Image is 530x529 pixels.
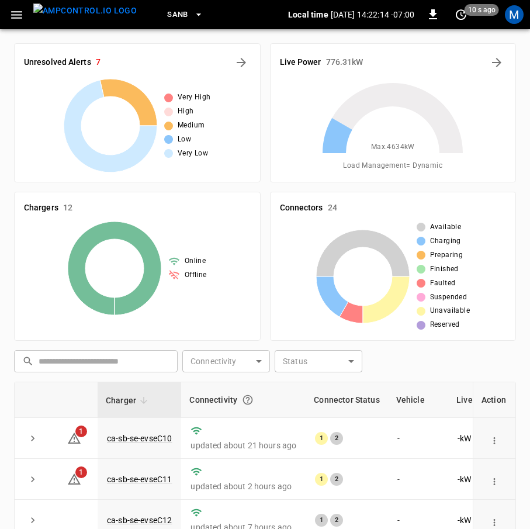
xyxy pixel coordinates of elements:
[452,5,470,24] button: set refresh interval
[178,148,208,160] span: Very Low
[24,202,58,215] h6: Chargers
[458,433,525,444] div: / 360 kW
[280,202,323,215] h6: Connectors
[107,516,172,525] a: ca-sb-se-evseC12
[190,440,296,451] p: updated about 21 hours ago
[24,511,41,529] button: expand row
[430,250,463,261] span: Preparing
[185,269,207,281] span: Offline
[167,8,188,22] span: SanB
[330,432,343,445] div: 2
[458,514,471,526] p: - kW
[458,433,471,444] p: - kW
[232,53,251,72] button: All Alerts
[343,160,442,172] span: Load Management = Dynamic
[106,393,151,407] span: Charger
[430,236,461,247] span: Charging
[388,418,448,459] td: -
[315,473,328,486] div: 1
[430,292,467,303] span: Suspended
[315,432,328,445] div: 1
[280,56,321,69] h6: Live Power
[430,305,470,317] span: Unavailable
[75,466,87,478] span: 1
[178,134,191,146] span: Low
[486,514,503,526] div: action cell options
[486,433,503,444] div: action cell options
[326,56,363,69] h6: 776.31 kW
[178,120,205,132] span: Medium
[330,514,343,527] div: 2
[330,473,343,486] div: 2
[178,92,211,103] span: Very High
[430,319,460,331] span: Reserved
[189,389,297,410] div: Connectivity
[430,222,462,233] span: Available
[371,141,415,153] span: Max. 4634 kW
[96,56,101,69] h6: 7
[465,4,499,16] span: 10 s ago
[288,9,328,20] p: Local time
[107,475,172,484] a: ca-sb-se-evseC11
[185,255,206,267] span: Online
[67,433,81,442] a: 1
[458,514,525,526] div: / 360 kW
[331,9,414,20] p: [DATE] 14:22:14 -07:00
[63,202,72,215] h6: 12
[430,278,456,289] span: Faulted
[388,459,448,500] td: -
[24,430,41,447] button: expand row
[315,514,328,527] div: 1
[237,389,258,410] button: Connection between the charger and our software.
[430,264,459,275] span: Finished
[67,473,81,483] a: 1
[162,4,208,26] button: SanB
[33,4,137,18] img: ampcontrol.io logo
[388,382,448,418] th: Vehicle
[458,473,525,485] div: / 360 kW
[24,471,41,488] button: expand row
[178,106,194,117] span: High
[458,473,471,485] p: - kW
[486,473,503,485] div: action cell options
[24,56,91,69] h6: Unresolved Alerts
[487,53,506,72] button: Energy Overview
[107,434,172,443] a: ca-sb-se-evseC10
[505,5,524,24] div: profile-icon
[75,426,87,437] span: 1
[473,382,515,418] th: Action
[306,382,387,418] th: Connector Status
[190,480,296,492] p: updated about 2 hours ago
